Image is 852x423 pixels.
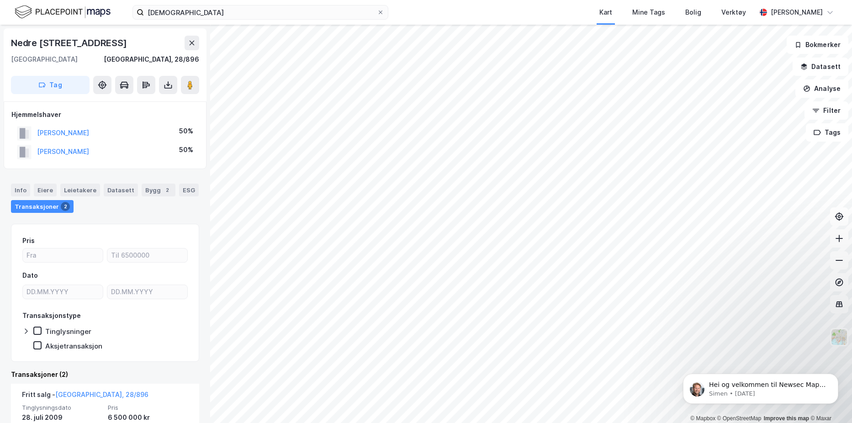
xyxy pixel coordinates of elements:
[804,101,848,120] button: Filter
[144,5,377,19] input: Søk på adresse, matrikkel, gårdeiere, leietakere eller personer
[15,4,111,20] img: logo.f888ab2527a4732fd821a326f86c7f29.svg
[22,235,35,246] div: Pris
[22,270,38,281] div: Dato
[632,7,665,18] div: Mine Tags
[55,391,148,398] a: [GEOGRAPHIC_DATA], 28/896
[11,54,78,65] div: [GEOGRAPHIC_DATA]
[45,342,102,350] div: Aksjetransaksjon
[793,58,848,76] button: Datasett
[23,285,103,299] input: DD.MM.YYYY
[179,126,193,137] div: 50%
[61,202,70,211] div: 2
[11,184,30,196] div: Info
[179,144,193,155] div: 50%
[142,184,175,196] div: Bygg
[107,285,187,299] input: DD.MM.YYYY
[11,36,129,50] div: Nedre [STREET_ADDRESS]
[11,369,199,380] div: Transaksjoner (2)
[104,184,138,196] div: Datasett
[179,184,199,196] div: ESG
[787,36,848,54] button: Bokmerker
[11,109,199,120] div: Hjemmelshaver
[22,310,81,321] div: Transaksjonstype
[831,328,848,346] img: Z
[669,354,852,418] iframe: Intercom notifications message
[22,412,102,423] div: 28. juli 2009
[721,7,746,18] div: Verktøy
[104,54,199,65] div: [GEOGRAPHIC_DATA], 28/896
[22,404,102,412] span: Tinglysningsdato
[45,327,91,336] div: Tinglysninger
[771,7,823,18] div: [PERSON_NAME]
[34,184,57,196] div: Eiere
[764,415,809,422] a: Improve this map
[11,200,74,213] div: Transaksjoner
[717,415,762,422] a: OpenStreetMap
[108,404,188,412] span: Pris
[163,185,172,195] div: 2
[806,123,848,142] button: Tags
[685,7,701,18] div: Bolig
[107,249,187,262] input: Til 6500000
[108,412,188,423] div: 6 500 000 kr
[23,249,103,262] input: Fra
[690,415,715,422] a: Mapbox
[60,184,100,196] div: Leietakere
[599,7,612,18] div: Kart
[22,389,148,404] div: Fritt salg -
[11,76,90,94] button: Tag
[795,79,848,98] button: Analyse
